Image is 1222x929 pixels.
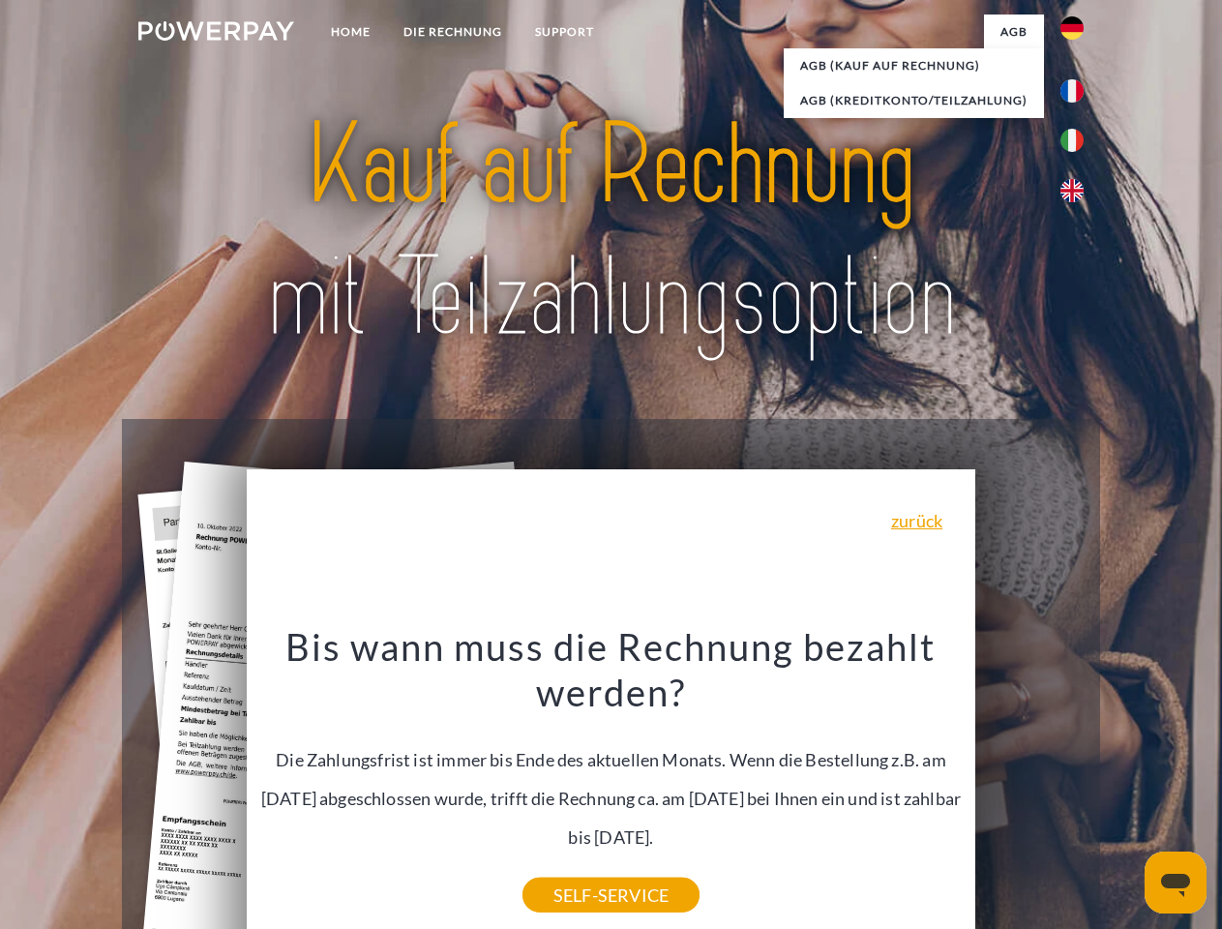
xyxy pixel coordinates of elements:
[1060,79,1084,103] img: fr
[138,21,294,41] img: logo-powerpay-white.svg
[519,15,611,49] a: SUPPORT
[522,878,700,913] a: SELF-SERVICE
[784,48,1044,83] a: AGB (Kauf auf Rechnung)
[185,93,1037,371] img: title-powerpay_de.svg
[1145,852,1207,914] iframe: Schaltfläche zum Öffnen des Messaging-Fensters
[387,15,519,49] a: DIE RECHNUNG
[1060,179,1084,202] img: en
[314,15,387,49] a: Home
[891,512,942,529] a: zurück
[258,623,965,895] div: Die Zahlungsfrist ist immer bis Ende des aktuellen Monats. Wenn die Bestellung z.B. am [DATE] abg...
[784,83,1044,118] a: AGB (Kreditkonto/Teilzahlung)
[1060,16,1084,40] img: de
[1060,129,1084,152] img: it
[984,15,1044,49] a: agb
[258,623,965,716] h3: Bis wann muss die Rechnung bezahlt werden?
